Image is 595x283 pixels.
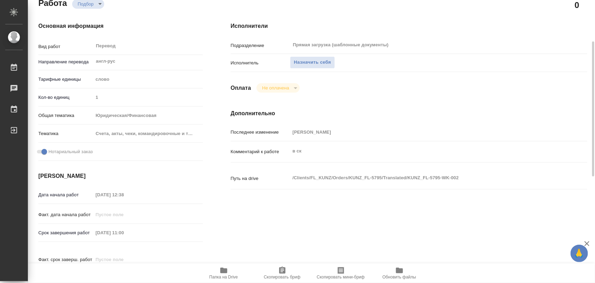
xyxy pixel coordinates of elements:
[571,245,588,262] button: 🙏
[231,84,251,92] h4: Оплата
[38,76,93,83] p: Тарифные единицы
[38,112,93,119] p: Общая тематика
[48,148,93,155] span: Нотариальный заказ
[257,83,299,93] div: Подбор
[231,129,290,136] p: Последнее изменение
[38,130,93,137] p: Тематика
[290,127,557,137] input: Пустое поле
[290,145,557,157] textarea: в ск
[38,211,93,218] p: Факт. дата начала работ
[93,128,203,140] div: Счета, акты, чеки, командировочные и таможенные документы
[290,172,557,184] textarea: /Clients/FL_KUNZ/Orders/KUNZ_FL-5795/Translated/KUNZ_FL-5795-WK-002
[264,275,300,280] span: Скопировать бриф
[312,264,370,283] button: Скопировать мини-бриф
[38,58,93,65] p: Направление перевода
[93,210,154,220] input: Пустое поле
[231,109,587,118] h4: Дополнительно
[38,229,93,236] p: Срок завершения работ
[231,175,290,182] p: Путь на drive
[38,256,93,263] p: Факт. срок заверш. работ
[38,94,93,101] p: Кол-во единиц
[93,190,154,200] input: Пустое поле
[317,275,365,280] span: Скопировать мини-бриф
[231,42,290,49] p: Подразделение
[231,60,290,66] p: Исполнитель
[290,56,335,69] button: Назначить себя
[93,92,203,102] input: Пустое поле
[209,275,238,280] span: Папка на Drive
[76,1,96,7] button: Подбор
[38,43,93,50] p: Вид работ
[38,172,203,180] h4: [PERSON_NAME]
[93,254,154,265] input: Пустое поле
[38,191,93,198] p: Дата начала работ
[253,264,312,283] button: Скопировать бриф
[231,148,290,155] p: Комментарий к работе
[38,22,203,30] h4: Основная информация
[294,58,331,66] span: Назначить себя
[194,264,253,283] button: Папка на Drive
[231,22,587,30] h4: Исполнители
[382,275,416,280] span: Обновить файлы
[93,228,154,238] input: Пустое поле
[93,110,203,121] div: Юридическая/Финансовая
[370,264,429,283] button: Обновить файлы
[93,73,203,85] div: слово
[260,85,291,91] button: Не оплачена
[573,246,585,261] span: 🙏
